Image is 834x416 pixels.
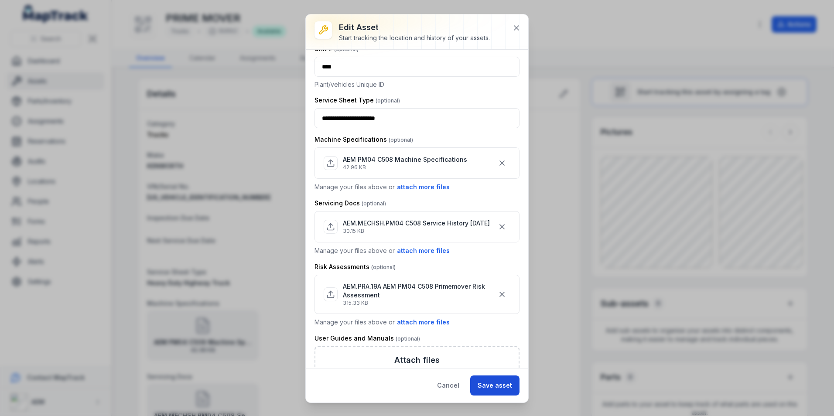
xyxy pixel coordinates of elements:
[314,246,520,256] p: Manage your files above or
[314,199,386,208] label: Servicing Docs
[343,155,467,164] p: AEM PM04 C508 Machine Specifications
[314,334,420,343] label: User Guides and Manuals
[470,375,520,396] button: Save asset
[343,282,494,300] p: AEM.PRA.19A AEM PM04 C508 Primemover Risk Assessment
[430,375,467,396] button: Cancel
[314,135,413,144] label: Machine Specifications
[396,246,450,256] button: attach more files
[314,263,396,271] label: Risk Assessments
[314,317,520,327] p: Manage your files above or
[396,182,450,192] button: attach more files
[314,182,520,192] p: Manage your files above or
[339,34,490,42] div: Start tracking the location and history of your assets.
[343,164,467,171] p: 42.96 KB
[396,317,450,327] button: attach more files
[339,21,490,34] h3: Edit asset
[314,96,400,105] label: Service Sheet Type
[343,300,494,307] p: 315.33 KB
[394,354,440,366] h3: Attach files
[314,80,520,89] p: Plant/vehicles Unique ID
[343,219,490,228] p: AEM.MECHSH.PM04 C508 Service History [DATE]
[343,228,490,235] p: 30.15 KB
